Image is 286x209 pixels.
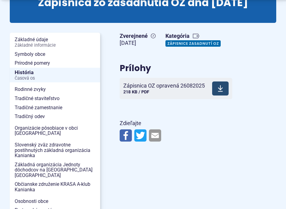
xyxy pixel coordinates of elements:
a: Prírodné pomery [10,59,100,68]
span: Symboly obce [15,50,95,59]
a: Tradičné staviteľstvo [10,94,100,103]
a: Základné údajeZákladné informácie [10,35,100,49]
span: Osobnosti obce [15,197,95,206]
span: Základná organizácia Jednoty dôchodcov na [GEOGRAPHIC_DATA] [GEOGRAPHIC_DATA] [15,160,95,180]
a: Tradičný odev [10,112,100,121]
span: História [15,68,95,83]
span: Zápisnica OZ opravená 26082025 [123,83,205,89]
h2: Prílohy [120,64,276,73]
span: Slovenský zväz zdravotne postihnutých základná organizácia Kanianka [15,140,95,160]
a: Zápisnica OZ opravená 26082025 218 KB / PDF [120,78,232,99]
a: Rodinné zvyky [10,85,100,94]
a: Tradičné zamestnanie [10,103,100,112]
a: Zápisnice zasadnutí OZ [165,40,221,47]
span: Prírodné pomery [15,59,95,68]
span: Občianske združenie KRASA A-klub Kanianka [15,180,95,194]
span: Organizácie pôsobiace v obci [GEOGRAPHIC_DATA] [15,124,95,138]
a: Organizácie pôsobiace v obci [GEOGRAPHIC_DATA] [10,124,100,138]
span: Časová os [15,76,95,81]
img: Zdieľať na Twitteri [134,129,147,142]
span: Tradičné staviteľstvo [15,94,95,103]
span: Základné informácie [15,43,95,48]
p: Zdieľajte [120,119,276,128]
span: Rodinné zvyky [15,85,95,94]
span: Kategória [165,33,223,40]
a: Základná organizácia Jednoty dôchodcov na [GEOGRAPHIC_DATA] [GEOGRAPHIC_DATA] [10,160,100,180]
a: Slovenský zväz zdravotne postihnutých základná organizácia Kanianka [10,140,100,160]
img: Zdieľať na Facebooku [120,129,132,142]
a: Občianske združenie KRASA A-klub Kanianka [10,180,100,194]
span: 218 KB / PDF [123,89,149,95]
span: Zverejnené [120,33,156,40]
a: HistóriaČasová os [10,68,100,83]
span: Tradičné zamestnanie [15,103,95,112]
a: Symboly obce [10,50,100,59]
img: Zdieľať e-mailom [149,129,161,142]
figcaption: [DATE] [120,40,156,47]
span: Základné údaje [15,35,95,49]
a: Osobnosti obce [10,197,100,206]
span: Tradičný odev [15,112,95,121]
